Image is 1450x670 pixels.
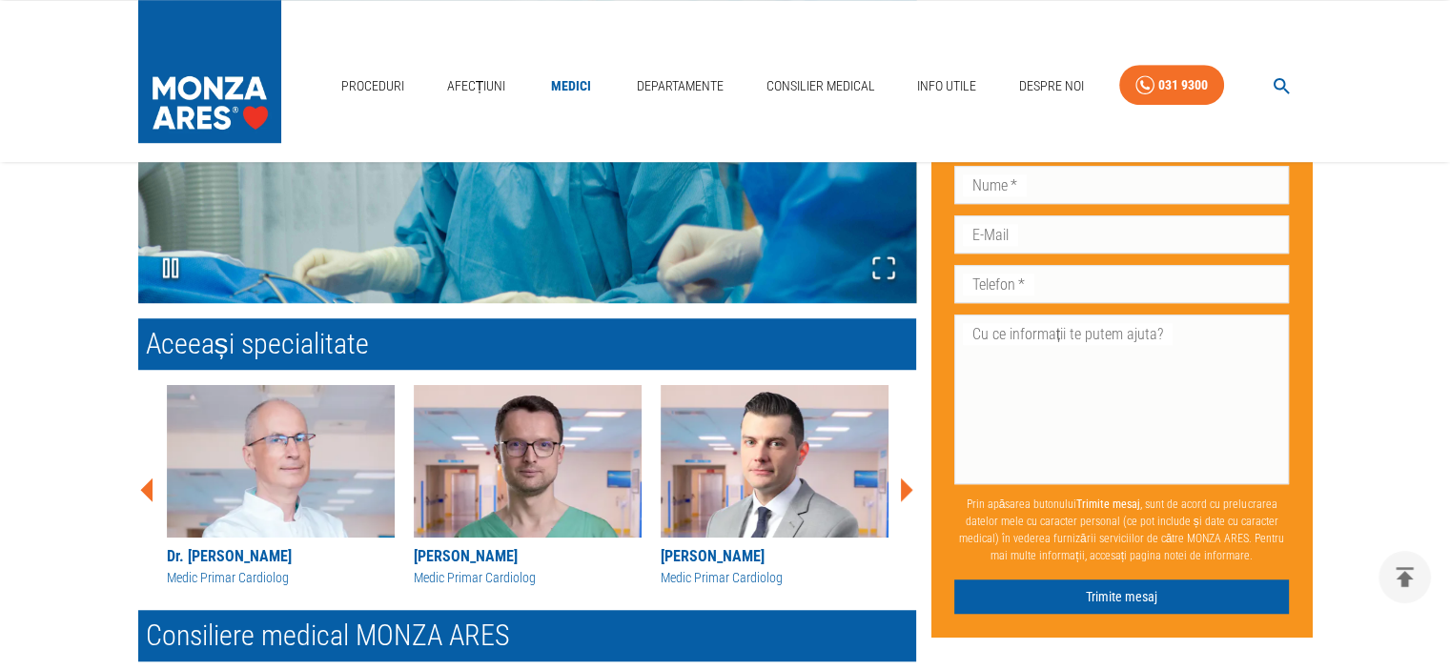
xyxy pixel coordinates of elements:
[954,488,1290,572] p: Prin apăsarea butonului , sunt de acord cu prelucrarea datelor mele cu caracter personal (ce pot ...
[414,385,642,588] a: [PERSON_NAME]Medic Primar Cardiolog
[1119,65,1224,106] a: 031 9300
[167,385,395,538] img: Dr. Ion Bostan
[414,568,642,588] div: Medic Primar Cardiolog
[661,385,888,588] a: [PERSON_NAME]Medic Primar Cardiolog
[661,568,888,588] div: Medic Primar Cardiolog
[167,568,395,588] div: Medic Primar Cardiolog
[661,545,888,568] div: [PERSON_NAME]
[661,385,888,538] img: Dr. Andrei Radu
[334,67,412,106] a: Proceduri
[414,545,642,568] div: [PERSON_NAME]
[909,67,984,106] a: Info Utile
[167,385,395,588] a: Dr. [PERSON_NAME]Medic Primar Cardiolog
[1379,551,1431,603] button: delete
[439,67,514,106] a: Afecțiuni
[851,235,916,303] button: Open Fullscreen
[138,610,916,661] h2: Consiliere medical MONZA ARES
[541,67,602,106] a: Medici
[414,385,642,538] img: Dr. Denis Amet
[1076,497,1140,511] b: Trimite mesaj
[1158,73,1208,97] div: 031 9300
[629,67,731,106] a: Departamente
[1011,67,1092,106] a: Despre Noi
[138,235,203,303] button: Play or Pause Slideshow
[954,579,1290,615] button: Trimite mesaj
[758,67,882,106] a: Consilier Medical
[167,545,395,568] div: Dr. [PERSON_NAME]
[138,318,916,370] h2: Aceeași specialitate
